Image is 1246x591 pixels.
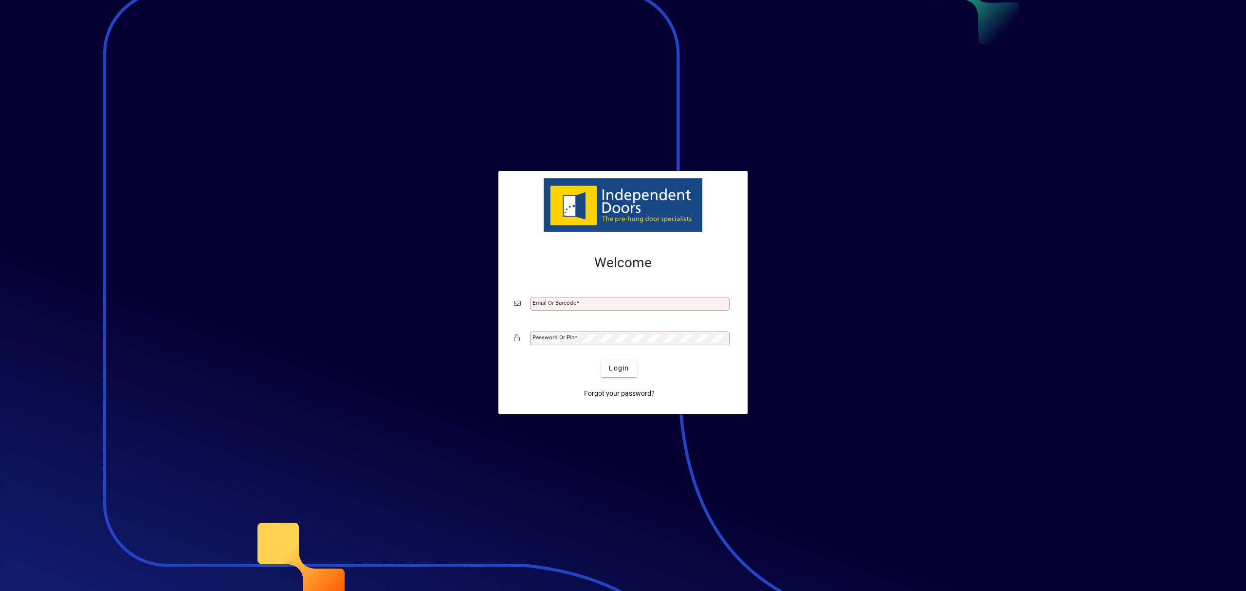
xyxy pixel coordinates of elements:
span: Login [609,363,629,373]
h2: Welcome [514,255,732,271]
a: Forgot your password? [580,385,659,403]
span: Forgot your password? [584,388,655,399]
mat-label: Password or Pin [532,334,574,341]
mat-label: Email or Barcode [532,299,576,306]
button: Login [601,360,637,377]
